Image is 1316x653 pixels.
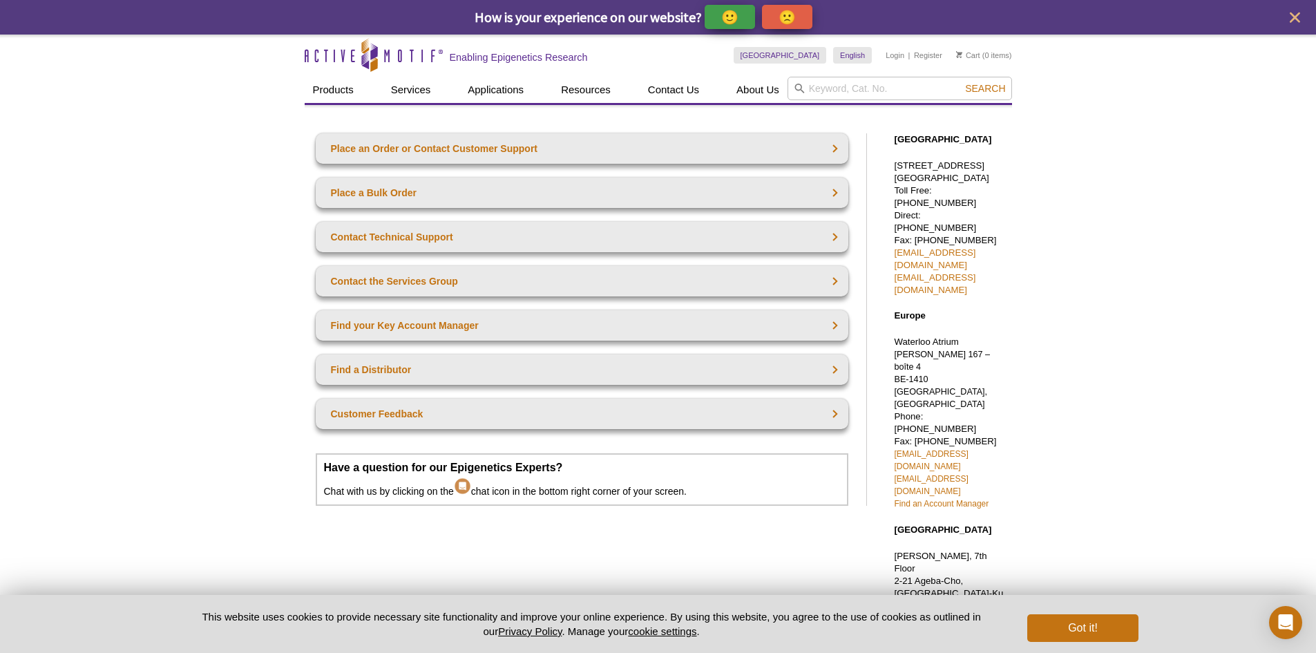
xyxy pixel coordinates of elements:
a: Contact Us [640,77,707,103]
strong: [GEOGRAPHIC_DATA] [895,134,992,144]
a: Find a Distributor [316,354,848,385]
a: Products [305,77,362,103]
p: 🙂 [721,8,738,26]
a: Find your Key Account Manager [316,310,848,341]
a: [EMAIL_ADDRESS][DOMAIN_NAME] [895,449,969,471]
a: Cart [956,50,980,60]
strong: Europe [895,310,926,321]
a: About Us [728,77,788,103]
li: (0 items) [956,47,1012,64]
li: | [908,47,910,64]
a: [EMAIL_ADDRESS][DOMAIN_NAME] [895,247,976,270]
span: Search [965,83,1005,94]
a: [EMAIL_ADDRESS][DOMAIN_NAME] [895,272,976,295]
p: [STREET_ADDRESS] [GEOGRAPHIC_DATA] Toll Free: [PHONE_NUMBER] Direct: [PHONE_NUMBER] Fax: [PHONE_N... [895,160,1005,296]
input: Keyword, Cat. No. [788,77,1012,100]
a: Services [383,77,439,103]
p: This website uses cookies to provide necessary site functionality and improve your online experie... [178,609,1005,638]
strong: [GEOGRAPHIC_DATA] [895,524,992,535]
strong: Have a question for our Epigenetics Experts? [324,462,563,473]
a: Login [886,50,904,60]
a: Contact the Services Group [316,266,848,296]
button: Got it! [1027,614,1138,642]
a: English [833,47,872,64]
a: Place a Bulk Order [316,178,848,208]
p: Chat with us by clicking on the chat icon in the bottom right corner of your screen. [324,462,840,498]
button: close [1286,9,1304,26]
a: [GEOGRAPHIC_DATA] [734,47,827,64]
button: Search [961,82,1009,95]
p: 🙁 [779,8,796,26]
a: [EMAIL_ADDRESS][DOMAIN_NAME] [895,474,969,496]
img: Intercom Chat [454,474,471,495]
a: Register [914,50,942,60]
p: Waterloo Atrium Phone: [PHONE_NUMBER] Fax: [PHONE_NUMBER] [895,336,1005,510]
a: Customer Feedback [316,399,848,429]
div: Open Intercom Messenger [1269,606,1302,639]
span: [PERSON_NAME] 167 – boîte 4 BE-1410 [GEOGRAPHIC_DATA], [GEOGRAPHIC_DATA] [895,350,991,409]
span: How is your experience on our website? [475,8,702,26]
a: Resources [553,77,619,103]
button: cookie settings [628,625,696,637]
h2: Enabling Epigenetics Research [450,51,588,64]
img: Your Cart [956,51,962,58]
a: Place an Order or Contact Customer Support [316,133,848,164]
a: Contact Technical Support [316,222,848,252]
a: Applications [459,77,532,103]
a: Find an Account Manager [895,499,989,509]
a: Privacy Policy [498,625,562,637]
